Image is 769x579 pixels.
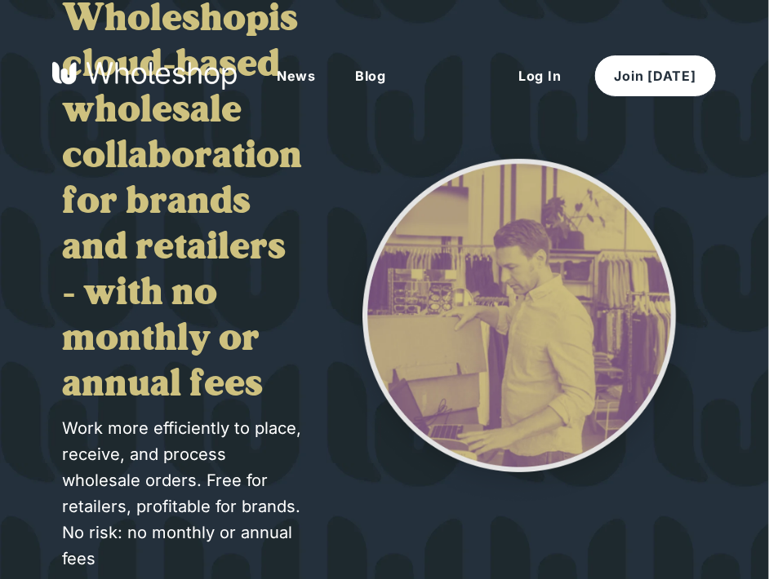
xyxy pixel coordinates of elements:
img: Wholeshop logo [52,61,237,90]
strong: Wholeshop [63,1,269,40]
button: Join [DATE] [594,55,717,97]
img: Image1 [336,139,703,506]
p: Work more efficiently to place, receive, and process wholesale orders. Free for retailers, profit... [63,415,303,572]
button: Blog [336,55,406,96]
button: News [257,55,336,96]
button: Log In [499,55,581,96]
